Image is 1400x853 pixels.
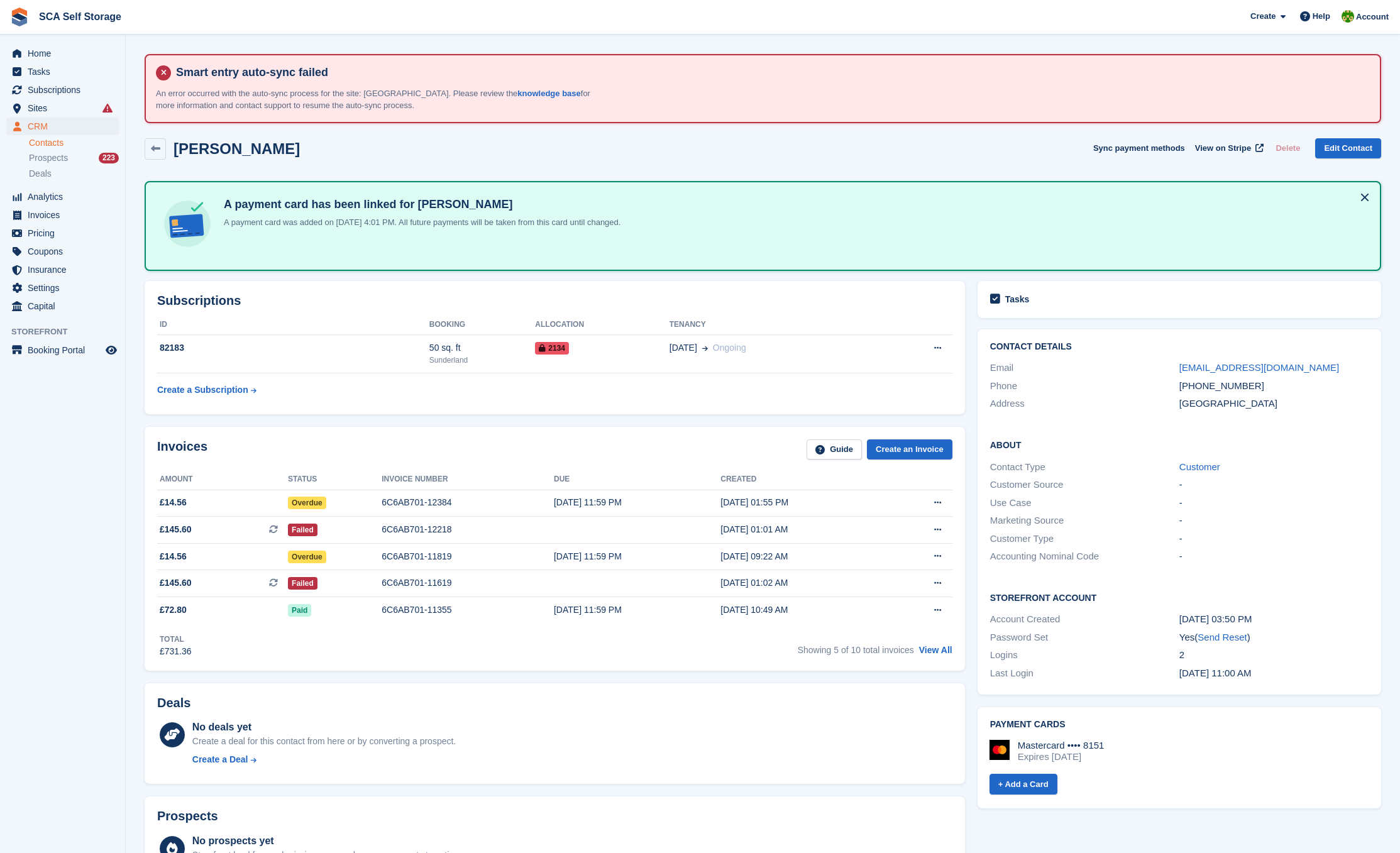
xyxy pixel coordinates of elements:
div: 2 [1179,648,1369,663]
div: [DATE] 11:59 PM [554,496,720,509]
a: View All [919,645,952,655]
a: menu [6,45,119,62]
span: [DATE] [670,341,697,355]
span: ( ) [1194,632,1250,642]
img: Sam Chapman [1342,10,1354,23]
a: + Add a Card [989,774,1057,795]
span: Failed [288,577,317,590]
div: - [1179,514,1369,528]
div: Total [160,634,192,645]
span: Storefront [11,326,125,338]
div: [DATE] 10:49 AM [720,603,887,617]
span: Prospects [29,152,68,164]
span: Home [28,45,103,62]
div: [GEOGRAPHIC_DATA] [1179,397,1369,411]
div: Expires [DATE] [1018,751,1105,762]
th: Allocation [535,315,669,335]
span: Subscriptions [28,81,103,99]
div: [DATE] 01:02 AM [720,576,887,590]
span: Coupons [28,243,103,260]
div: Use Case [990,496,1179,510]
div: Email [990,361,1179,375]
div: [DATE] 11:59 PM [554,550,720,563]
span: Tasks [28,63,103,80]
span: Invoices [28,206,103,224]
span: 2134 [535,342,569,355]
div: [DATE] 01:55 PM [720,496,887,509]
a: Contacts [29,137,119,149]
h2: Payment cards [990,720,1369,730]
span: Failed [288,524,317,536]
th: Invoice number [382,470,554,490]
div: - [1179,478,1369,492]
span: Insurance [28,261,103,278]
a: menu [6,99,119,117]
h2: Contact Details [990,342,1369,352]
div: 6C6AB701-12384 [382,496,554,509]
h4: Smart entry auto-sync failed [171,65,1370,80]
span: Capital [28,297,103,315]
a: Create a Deal [192,753,456,766]
a: menu [6,63,119,80]
th: ID [157,315,429,335]
a: Edit Contact [1315,138,1381,159]
a: Send Reset [1198,632,1247,642]
div: [DATE] 03:50 PM [1179,612,1369,627]
span: £145.60 [160,523,192,536]
div: Password Set [990,630,1179,645]
div: Customer Source [990,478,1179,492]
span: Overdue [288,551,326,563]
a: menu [6,224,119,242]
span: Account [1356,11,1389,23]
a: menu [6,341,119,359]
div: Logins [990,648,1179,663]
a: Guide [807,439,862,460]
div: - [1179,532,1369,546]
div: Account Created [990,612,1179,627]
span: Analytics [28,188,103,206]
span: Sites [28,99,103,117]
a: menu [6,81,119,99]
div: Create a Subscription [157,383,248,397]
span: Ongoing [713,343,746,353]
th: Amount [157,470,288,490]
div: Last Login [990,666,1179,681]
h2: Invoices [157,439,207,460]
h2: About [990,438,1369,451]
span: Help [1313,10,1330,23]
img: Mastercard Logo [989,740,1010,760]
div: 82183 [157,341,429,355]
div: Sunderland [429,355,535,366]
span: CRM [28,118,103,135]
th: Due [554,470,720,490]
img: card-linked-ebf98d0992dc2aeb22e95c0e3c79077019eb2392cfd83c6a337811c24bc77127.svg [161,197,214,250]
div: Accounting Nominal Code [990,549,1179,564]
div: Address [990,397,1179,411]
div: [PHONE_NUMBER] [1179,379,1369,393]
div: 223 [99,153,119,163]
span: £72.80 [160,603,187,617]
button: Delete [1270,138,1305,159]
th: Status [288,470,382,490]
span: Showing 5 of 10 total invoices [798,645,914,655]
a: Customer [1179,461,1220,472]
span: Paid [288,604,311,617]
div: 6C6AB701-11355 [382,603,554,617]
th: Tenancy [670,315,880,335]
span: Booking Portal [28,341,103,359]
div: - [1179,496,1369,510]
a: [EMAIL_ADDRESS][DOMAIN_NAME] [1179,362,1339,373]
a: menu [6,243,119,260]
div: [DATE] 01:01 AM [720,523,887,536]
span: £145.60 [160,576,192,590]
button: Sync payment methods [1093,138,1185,159]
div: [DATE] 11:59 PM [554,603,720,617]
span: Deals [29,168,52,180]
div: 6C6AB701-12218 [382,523,554,536]
h2: Subscriptions [157,294,952,308]
div: Customer Type [990,532,1179,546]
h2: [PERSON_NAME] [174,140,300,157]
a: menu [6,206,119,224]
div: Create a Deal [192,753,248,766]
a: Preview store [104,343,119,358]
